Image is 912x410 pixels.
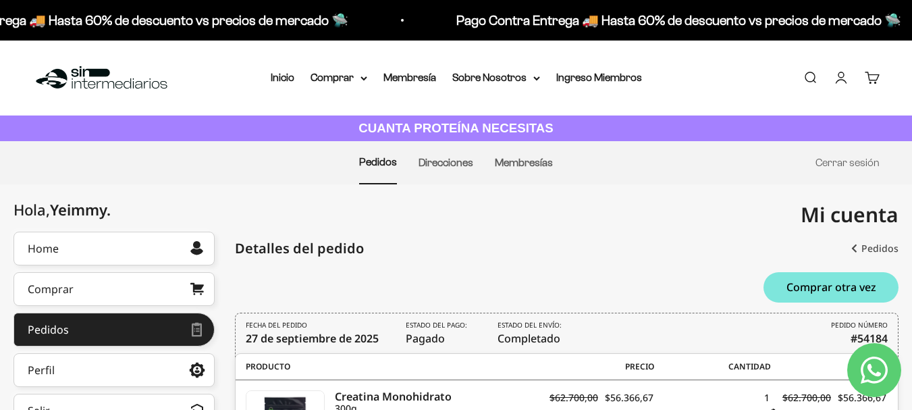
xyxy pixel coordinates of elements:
[359,156,397,168] a: Pedidos
[495,157,553,168] a: Membresías
[335,390,536,403] i: Creatina Monohidrato
[556,72,642,83] a: Ingreso Miembros
[107,199,111,220] span: .
[771,361,888,373] span: Total
[452,69,540,86] summary: Sobre Nosotros
[28,243,59,254] div: Home
[456,9,901,31] p: Pago Contra Entrega 🚚 Hasta 60% de descuento vs precios de mercado 🛸
[246,361,537,373] span: Producto
[14,313,215,347] a: Pedidos
[498,320,562,330] i: Estado del envío:
[246,331,379,346] time: 27 de septiembre de 2025
[831,320,888,330] i: PEDIDO NÚMERO
[815,157,880,168] a: Cerrar sesión
[786,282,876,292] span: Comprar otra vez
[419,157,473,168] a: Direcciones
[358,121,554,135] strong: CUANTA PROTEÍNA NECESITAS
[14,272,215,306] a: Comprar
[549,391,598,404] s: $62.700,00
[801,201,898,228] span: Mi cuenta
[14,201,111,218] div: Hola,
[763,272,898,303] button: Comprar otra vez
[14,353,215,387] a: Perfil
[537,361,654,373] span: Precio
[838,391,886,404] span: $56.366,67
[851,236,898,261] a: Pedidos
[28,365,55,376] div: Perfil
[851,330,888,347] b: #54184
[246,320,307,330] i: FECHA DEL PEDIDO
[28,324,69,335] div: Pedidos
[782,391,831,404] s: $62.700,00
[271,72,294,83] a: Inicio
[235,238,364,259] div: Detalles del pedido
[498,320,565,347] span: Completado
[406,320,467,330] i: Estado del pago:
[605,391,653,404] span: $56.366,67
[383,72,436,83] a: Membresía
[654,361,771,373] span: Cantidad
[14,232,215,265] a: Home
[311,69,367,86] summary: Comprar
[28,284,74,294] div: Comprar
[50,199,111,220] span: Yeimmy
[406,320,471,347] span: Pagado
